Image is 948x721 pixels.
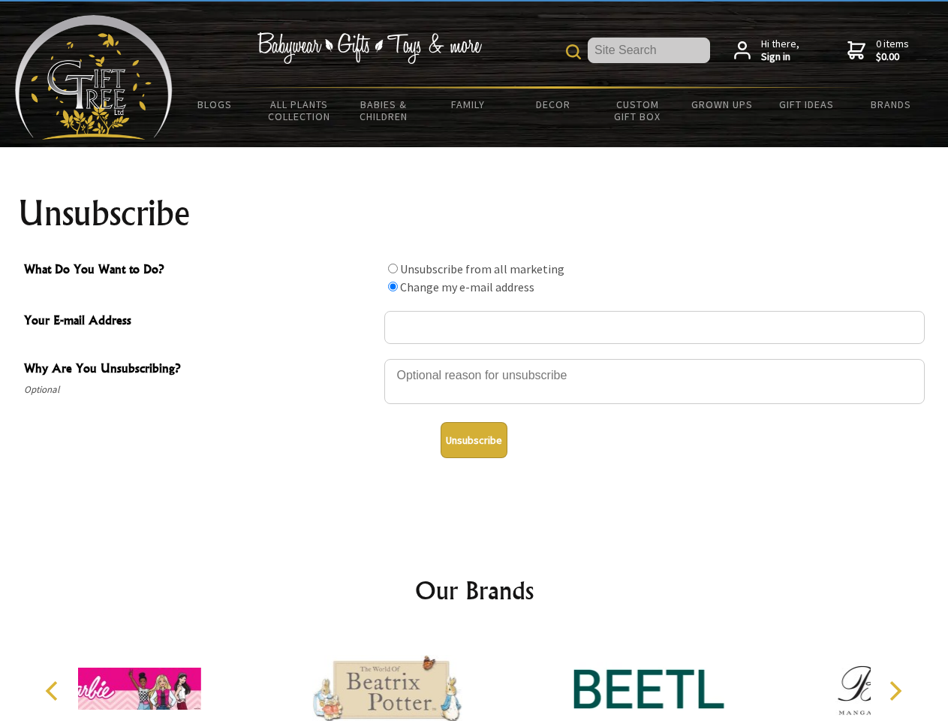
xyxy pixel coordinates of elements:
[876,37,909,64] span: 0 items
[24,311,377,333] span: Your E-mail Address
[173,89,257,120] a: BLOGS
[426,89,511,120] a: Family
[441,422,507,458] button: Unsubscribe
[761,38,799,64] span: Hi there,
[734,38,799,64] a: Hi there,Sign in
[876,50,909,64] strong: $0.00
[849,89,934,120] a: Brands
[400,279,534,294] label: Change my e-mail address
[761,50,799,64] strong: Sign in
[38,674,71,707] button: Previous
[384,311,925,344] input: Your E-mail Address
[257,32,482,64] img: Babywear - Gifts - Toys & more
[342,89,426,132] a: Babies & Children
[764,89,849,120] a: Gift Ideas
[566,44,581,59] img: product search
[30,572,919,608] h2: Our Brands
[24,359,377,381] span: Why Are You Unsubscribing?
[388,282,398,291] input: What Do You Want to Do?
[24,381,377,399] span: Optional
[15,15,173,140] img: Babyware - Gifts - Toys and more...
[595,89,680,132] a: Custom Gift Box
[257,89,342,132] a: All Plants Collection
[24,260,377,282] span: What Do You Want to Do?
[847,38,909,64] a: 0 items$0.00
[510,89,595,120] a: Decor
[400,261,564,276] label: Unsubscribe from all marketing
[588,38,710,63] input: Site Search
[18,195,931,231] h1: Unsubscribe
[878,674,911,707] button: Next
[384,359,925,404] textarea: Why Are You Unsubscribing?
[388,264,398,273] input: What Do You Want to Do?
[679,89,764,120] a: Grown Ups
